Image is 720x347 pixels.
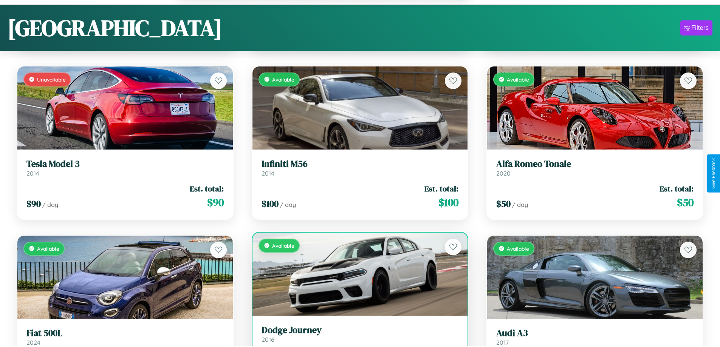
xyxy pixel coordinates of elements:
[496,339,509,346] span: 2017
[660,183,694,194] span: Est. total:
[262,159,459,170] h3: Infiniti M56
[424,183,458,194] span: Est. total:
[496,328,694,346] a: Audi A32017
[37,245,59,252] span: Available
[496,328,694,339] h3: Audi A3
[262,170,274,177] span: 2014
[26,197,41,210] span: $ 90
[37,76,66,83] span: Unavailable
[207,195,224,210] span: $ 90
[272,242,294,249] span: Available
[26,328,224,346] a: Fiat 500L2024
[272,76,294,83] span: Available
[190,183,224,194] span: Est. total:
[262,159,459,177] a: Infiniti M562014
[677,195,694,210] span: $ 50
[262,197,279,210] span: $ 100
[262,325,459,336] h3: Dodge Journey
[42,201,58,208] span: / day
[496,159,694,170] h3: Alfa Romeo Tonale
[496,170,511,177] span: 2020
[26,159,224,170] h3: Tesla Model 3
[262,325,459,343] a: Dodge Journey2016
[262,336,274,343] span: 2016
[512,201,528,208] span: / day
[280,201,296,208] span: / day
[26,328,224,339] h3: Fiat 500L
[507,76,529,83] span: Available
[26,339,40,346] span: 2024
[438,195,458,210] span: $ 100
[507,245,529,252] span: Available
[680,20,712,35] button: Filters
[711,158,716,189] div: Give Feedback
[26,170,39,177] span: 2014
[496,197,511,210] span: $ 50
[26,159,224,177] a: Tesla Model 32014
[8,12,222,43] h1: [GEOGRAPHIC_DATA]
[691,24,709,32] div: Filters
[496,159,694,177] a: Alfa Romeo Tonale2020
